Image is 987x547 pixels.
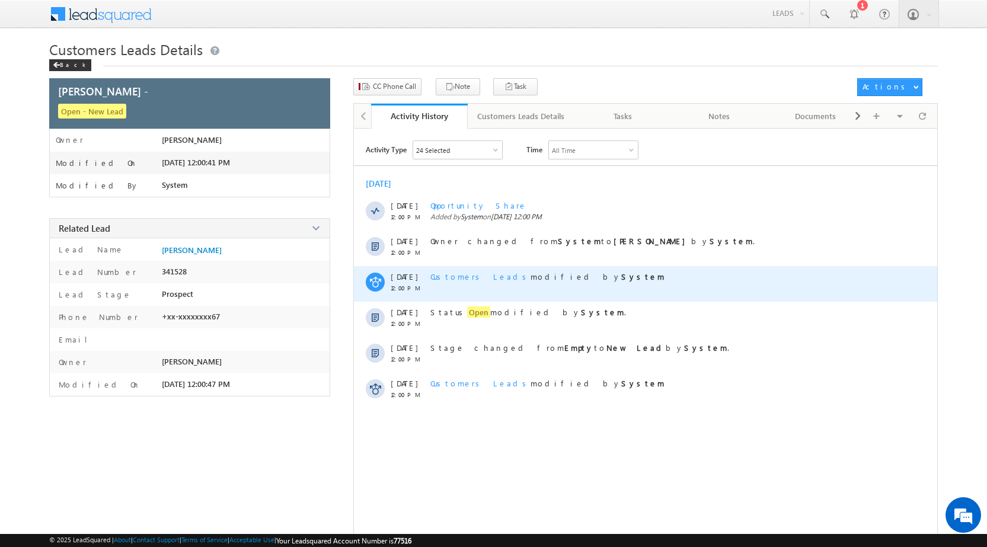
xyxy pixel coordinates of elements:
button: CC Phone Call [353,78,421,95]
span: [DATE] [391,236,417,246]
span: Open [467,306,490,318]
a: Notes [672,104,768,129]
div: Tasks [584,109,661,123]
span: Customers Leads Details [49,40,203,59]
strong: Empty [564,343,594,353]
span: 12:00 PM [391,249,426,256]
textarea: Type your message and hit 'Enter' [15,110,216,355]
a: [PERSON_NAME] [162,245,222,255]
strong: New Lead [606,343,666,353]
img: d_60004797649_company_0_60004797649 [20,62,50,78]
span: [PERSON_NAME] [162,135,222,145]
button: Task [493,78,538,95]
label: Email [56,334,97,344]
label: Modified On [56,158,138,168]
span: [PERSON_NAME] - [58,84,148,98]
div: [DATE] [366,178,404,189]
span: [PERSON_NAME] [162,357,222,366]
span: [DATE] [391,200,417,210]
strong: System [621,271,665,282]
span: System [461,212,483,221]
span: [DATE] [391,378,417,388]
span: Customers Leads [430,271,531,282]
span: Opportunity Share [430,200,527,210]
span: 77516 [394,536,411,545]
strong: System [621,378,665,388]
span: [DATE] 12:00:47 PM [162,379,230,389]
a: Activity History [371,104,468,129]
span: Customers Leads [430,378,531,388]
span: modified by [430,378,665,388]
strong: System [581,307,624,317]
strong: System [710,236,753,246]
span: 12:00 PM [391,284,426,292]
a: Tasks [575,104,672,129]
span: [DATE] [391,271,417,282]
div: Actions [863,81,909,92]
a: Contact Support [133,536,180,543]
span: © 2025 LeadSquared | | | | | [49,536,411,545]
label: Modified By [56,181,139,190]
span: [DATE] [391,343,417,353]
div: All Time [552,146,576,154]
div: Chat with us now [62,62,199,78]
label: Lead Number [56,267,136,277]
span: [DATE] 12:00:41 PM [162,158,230,167]
em: Start Chat [161,365,215,381]
span: Activity Type [366,140,407,158]
span: System [162,180,188,190]
div: Notes [681,109,758,123]
a: Terms of Service [181,536,228,543]
div: Customers Leads Details [477,109,564,123]
button: Actions [857,78,922,96]
span: 12:00 PM [391,391,426,398]
strong: System [684,343,727,353]
span: [DATE] 12:00 PM [491,212,542,221]
div: Activity History [380,110,459,121]
label: Owner [56,135,84,145]
div: Owner Changed,Status Changed,Stage Changed,Source Changed,Notes & 19 more.. [413,141,502,159]
a: About [114,536,131,543]
span: 12:00 PM [391,356,426,363]
div: Documents [777,109,854,123]
span: Related Lead [59,222,110,234]
div: Minimize live chat window [194,6,223,34]
label: Phone Number [56,312,138,322]
span: +xx-xxxxxxxx67 [162,312,220,321]
span: [DATE] [391,307,417,317]
a: Customers Leads Details [468,104,575,129]
label: Lead Name [56,244,124,254]
strong: System [558,236,601,246]
span: CC Phone Call [373,81,416,92]
label: Owner [56,357,87,367]
span: Prospect [162,289,193,299]
span: Status modified by . [430,306,626,318]
span: 12:00 PM [391,213,426,220]
span: Owner changed from to by . [430,236,755,246]
span: Stage changed from to by . [430,343,729,353]
button: Note [436,78,480,95]
span: Open - New Lead [58,104,126,119]
label: Modified On [56,379,140,389]
div: 24 Selected [416,146,450,154]
span: 12:00 PM [391,320,426,327]
a: Documents [768,104,864,129]
label: Lead Stage [56,289,132,299]
span: Added by on [430,212,887,221]
div: Back [49,59,91,71]
span: Time [526,140,542,158]
span: 341528 [162,267,187,276]
span: Your Leadsquared Account Number is [276,536,411,545]
strong: [PERSON_NAME] [614,236,691,246]
span: modified by [430,271,665,282]
a: Acceptable Use [229,536,274,543]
